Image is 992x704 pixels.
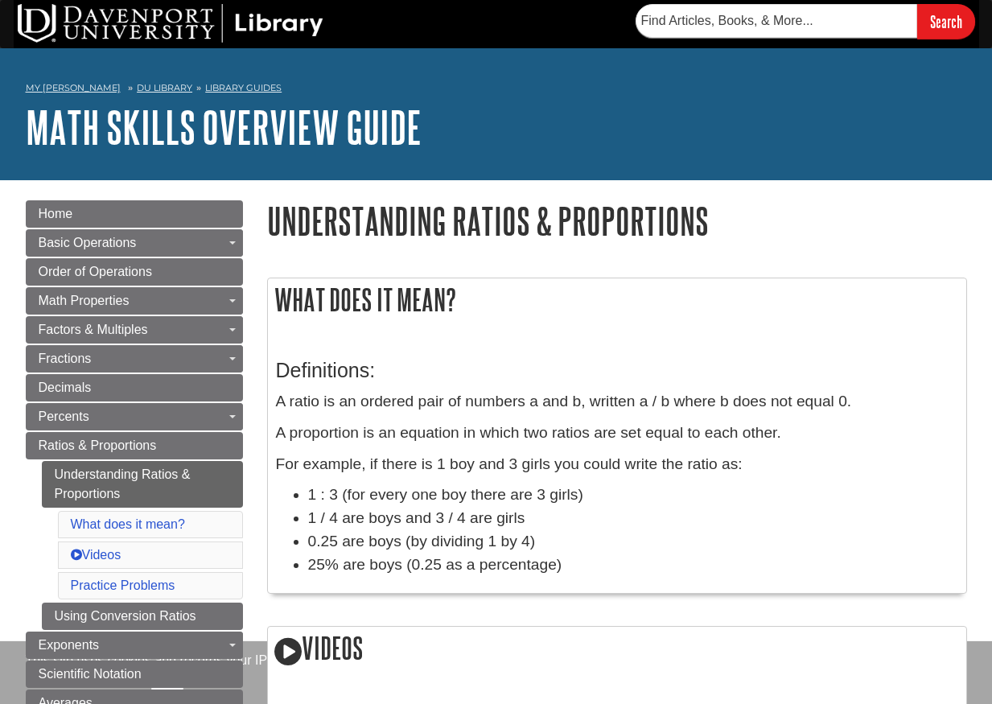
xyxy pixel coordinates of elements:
a: Percents [26,403,243,430]
span: Exponents [39,638,100,652]
span: Decimals [39,381,92,394]
nav: breadcrumb [26,77,967,103]
a: Videos [71,548,121,562]
li: 0.25 are boys (by dividing 1 by 4) [308,530,958,554]
h3: Definitions: [276,359,958,382]
li: 1 : 3 (for every one boy there are 3 girls) [308,484,958,507]
a: Decimals [26,374,243,401]
a: What does it mean? [71,517,185,531]
a: Scientific Notation [26,661,243,688]
a: Exponents [26,632,243,659]
span: Math Properties [39,294,130,307]
h2: What does it mean? [268,278,966,321]
p: A proportion is an equation in which two ratios are set equal to each other. [276,422,958,445]
a: Practice Problems [71,578,175,592]
span: Ratios & Proportions [39,438,157,452]
span: Scientific Notation [39,667,142,681]
a: Order of Operations [26,258,243,286]
span: Order of Operations [39,265,152,278]
a: Basic Operations [26,229,243,257]
li: 25% are boys (0.25 as a percentage) [308,554,958,577]
form: Searches DU Library's articles, books, and more [636,4,975,39]
a: Using Conversion Ratios [42,603,243,630]
a: Fractions [26,345,243,373]
a: Math Skills Overview Guide [26,102,422,152]
span: Home [39,207,73,220]
input: Search [917,4,975,39]
img: DU Library [18,4,323,43]
li: 1 / 4 are boys and 3 / 4 are girls [308,507,958,530]
a: Understanding Ratios & Proportions [42,461,243,508]
a: Factors & Multiples [26,316,243,344]
a: My [PERSON_NAME] [26,81,121,95]
a: DU Library [137,82,192,93]
span: Percents [39,410,89,423]
span: Fractions [39,352,92,365]
p: For example, if there is 1 boy and 3 girls you could write the ratio as: [276,453,958,476]
input: Find Articles, Books, & More... [636,4,917,38]
span: Factors & Multiples [39,323,148,336]
p: A ratio is an ordered pair of numbers a and b, written a / b where b does not equal 0. [276,390,958,414]
a: Library Guides [205,82,282,93]
a: Home [26,200,243,228]
h2: Videos [268,627,966,673]
a: Math Properties [26,287,243,315]
h1: Understanding Ratios & Proportions [267,200,967,241]
a: Ratios & Proportions [26,432,243,459]
span: Basic Operations [39,236,137,249]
